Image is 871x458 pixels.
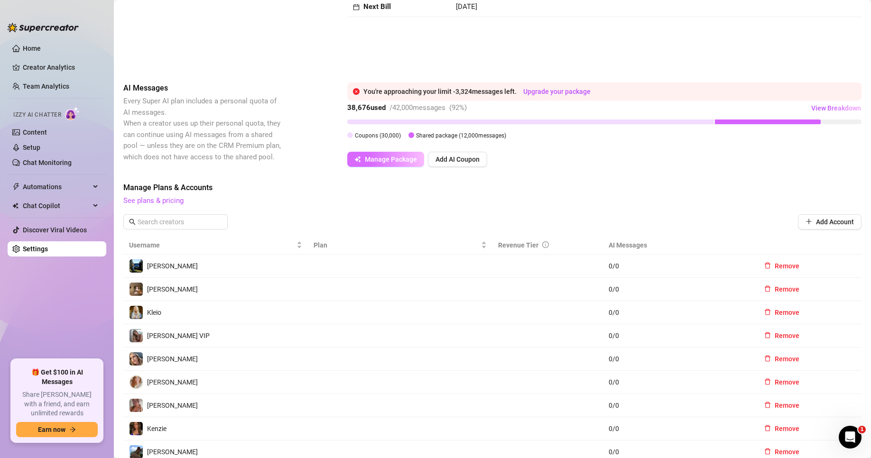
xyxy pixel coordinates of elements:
[23,60,99,75] a: Creator Analytics
[23,45,41,52] a: Home
[603,236,751,255] th: AI Messages
[123,196,184,205] a: See plans & pricing
[764,448,771,455] span: delete
[314,240,479,250] span: Plan
[757,421,807,436] button: Remove
[757,398,807,413] button: Remove
[858,426,866,433] span: 1
[130,283,143,296] img: Brooke
[389,103,445,112] span: / 42,000 messages
[147,309,161,316] span: Kleio
[8,23,79,32] img: logo-BBDzfeDw.svg
[757,328,807,343] button: Remove
[65,107,80,120] img: AI Chatter
[523,88,591,95] a: Upgrade your package
[130,329,143,342] img: Kat Hobbs VIP
[308,236,492,255] th: Plan
[23,245,48,253] a: Settings
[609,307,745,318] span: 0 / 0
[130,306,143,319] img: Kleio
[416,132,506,139] span: Shared package ( 12,000 messages)
[13,110,61,119] span: Izzy AI Chatter
[764,355,771,362] span: delete
[456,2,477,11] span: [DATE]
[542,241,549,248] span: info-circle
[123,182,862,193] span: Manage Plans & Accounts
[69,426,76,433] span: arrow-right
[129,240,295,250] span: Username
[775,332,799,339] span: Remove
[449,103,467,112] span: ( 92 %)
[764,285,771,292] span: delete
[609,377,745,387] span: 0 / 0
[347,152,424,167] button: Manage Package
[16,368,98,386] span: 🎁 Get $100 in AI Messages
[764,309,771,315] span: delete
[775,262,799,270] span: Remove
[806,218,812,225] span: plus
[23,226,87,234] a: Discover Viral Videos
[757,258,807,274] button: Remove
[147,332,210,339] span: [PERSON_NAME] VIP
[435,156,480,163] span: Add AI Coupon
[609,261,745,271] span: 0 / 0
[609,284,745,294] span: 0 / 0
[355,132,401,139] span: Coupons ( 30,000 )
[347,103,386,112] strong: 38,676 used
[16,422,98,437] button: Earn nowarrow-right
[130,399,143,412] img: Jamie
[775,425,799,432] span: Remove
[775,309,799,316] span: Remove
[129,219,136,225] span: search
[798,214,862,229] button: Add Account
[363,86,856,97] div: You're approaching your limit - 3,324 messages left.
[23,159,72,166] a: Chat Monitoring
[123,97,281,161] span: Every Super AI plan includes a personal quota of AI messages. When a creator uses up their person...
[775,448,799,456] span: Remove
[12,183,20,191] span: thunderbolt
[147,425,167,432] span: Kenzie
[147,378,198,386] span: [PERSON_NAME]
[839,426,862,449] iframe: Intercom live chat
[609,447,745,457] span: 0 / 0
[130,376,143,389] img: Amy Pond
[123,82,283,94] span: AI Messages
[23,144,40,151] a: Setup
[764,378,771,385] span: delete
[147,448,198,456] span: [PERSON_NAME]
[428,152,487,167] button: Add AI Coupon
[757,375,807,390] button: Remove
[775,402,799,409] span: Remove
[130,352,143,366] img: Kat Hobbs
[775,285,799,293] span: Remove
[775,378,799,386] span: Remove
[816,218,854,226] span: Add Account
[764,402,771,408] span: delete
[123,236,308,255] th: Username
[609,400,745,411] span: 0 / 0
[353,4,360,10] span: calendar
[147,355,198,363] span: [PERSON_NAME]
[23,82,69,90] a: Team Analytics
[130,422,143,435] img: Kenzie
[363,2,391,11] strong: Next Bill
[764,262,771,269] span: delete
[811,101,862,116] button: View Breakdown
[609,423,745,434] span: 0 / 0
[498,241,538,249] span: Revenue Tier
[365,156,417,163] span: Manage Package
[609,354,745,364] span: 0 / 0
[811,104,861,112] span: View Breakdown
[147,285,198,293] span: [PERSON_NAME]
[353,88,360,95] span: close-circle
[764,425,771,431] span: delete
[147,402,198,409] span: [PERSON_NAME]
[12,202,19,209] img: Chat Copilot
[138,217,214,227] input: Search creators
[147,262,198,270] span: [PERSON_NAME]
[764,332,771,339] span: delete
[23,128,47,136] a: Content
[757,305,807,320] button: Remove
[23,198,90,213] span: Chat Copilot
[23,179,90,194] span: Automations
